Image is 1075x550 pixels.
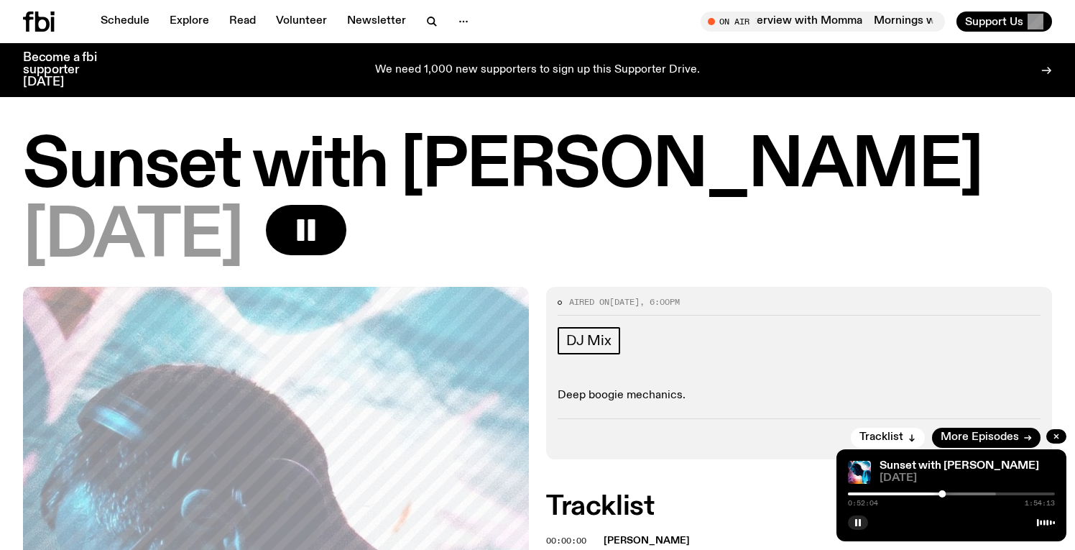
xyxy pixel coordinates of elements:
span: , 6:00pm [640,296,680,308]
button: On AirMornings with [PERSON_NAME] // Interview with MommaMornings with [PERSON_NAME] // Interview... [701,12,945,32]
a: Schedule [92,12,158,32]
a: Volunteer [267,12,336,32]
p: We need 1,000 new supporters to sign up this Supporter Drive. [375,64,700,77]
span: Tracklist [859,432,903,443]
a: Explore [161,12,218,32]
a: Newsletter [338,12,415,32]
button: Support Us [956,12,1052,32]
span: More Episodes [941,432,1019,443]
a: DJ Mix [558,327,620,354]
h1: Sunset with [PERSON_NAME] [23,134,1052,199]
span: 1:54:13 [1025,500,1055,507]
a: More Episodes [932,428,1041,448]
span: 00:00:00 [546,535,586,546]
h3: Become a fbi supporter [DATE] [23,52,115,88]
h2: Tracklist [546,494,1052,520]
span: [DATE] [880,473,1055,484]
a: Read [221,12,264,32]
p: Deep boogie mechanics. [558,389,1041,403]
span: DJ Mix [566,333,612,349]
button: 00:00:00 [546,537,586,545]
img: Simon Caldwell stands side on, looking downwards. He has headphones on. Behind him is a brightly ... [848,461,871,484]
button: Tracklist [851,428,925,448]
span: Aired on [569,296,609,308]
a: Sunset with [PERSON_NAME] [880,460,1039,472]
span: [DATE] [609,296,640,308]
span: [DATE] [23,205,243,270]
span: 0:52:04 [848,500,878,507]
span: Support Us [965,15,1023,28]
span: [PERSON_NAME] [604,536,690,546]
